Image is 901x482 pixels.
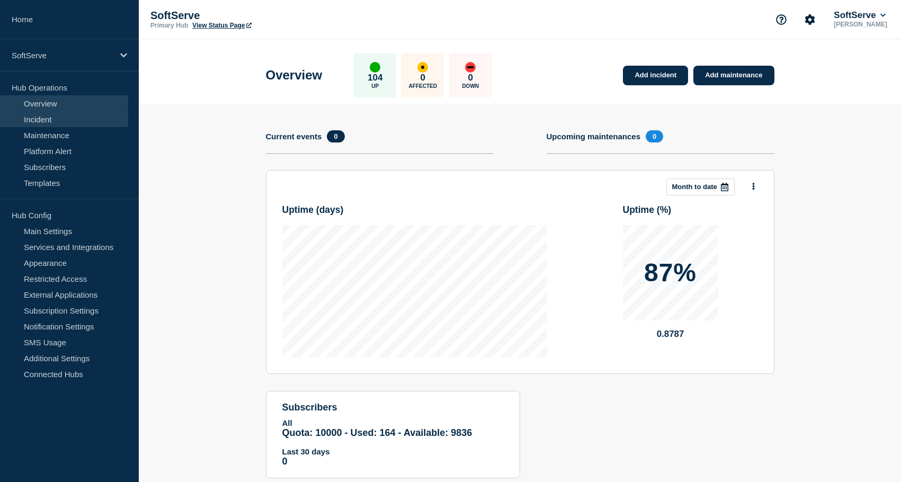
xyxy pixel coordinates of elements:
[646,130,663,142] span: 0
[150,22,188,29] p: Primary Hub
[623,66,688,85] a: Add incident
[368,73,382,83] p: 104
[327,130,344,142] span: 0
[832,10,888,21] button: SoftServe
[770,8,792,31] button: Support
[409,83,437,89] p: Affected
[468,73,473,83] p: 0
[462,83,479,89] p: Down
[672,183,717,191] p: Month to date
[547,132,641,141] h4: Upcoming maintenances
[150,10,362,22] p: SoftServe
[282,427,472,438] span: Quota: 10000 - Used: 164 - Available: 9836
[282,204,547,216] h3: Uptime ( days )
[799,8,821,31] button: Account settings
[623,204,758,216] h3: Uptime ( % )
[465,62,476,73] div: down
[282,402,504,413] h4: subscribers
[266,132,322,141] h4: Current events
[666,178,735,195] button: Month to date
[623,329,718,340] p: 0.8787
[370,62,380,73] div: up
[417,62,428,73] div: affected
[282,456,504,467] p: 0
[644,260,697,285] p: 87%
[282,418,504,427] p: All
[266,68,323,83] h1: Overview
[693,66,774,85] a: Add maintenance
[832,21,889,28] p: [PERSON_NAME]
[12,51,113,60] p: SoftServe
[282,447,504,456] p: Last 30 days
[371,83,379,89] p: Up
[421,73,425,83] p: 0
[192,22,251,29] a: View Status Page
